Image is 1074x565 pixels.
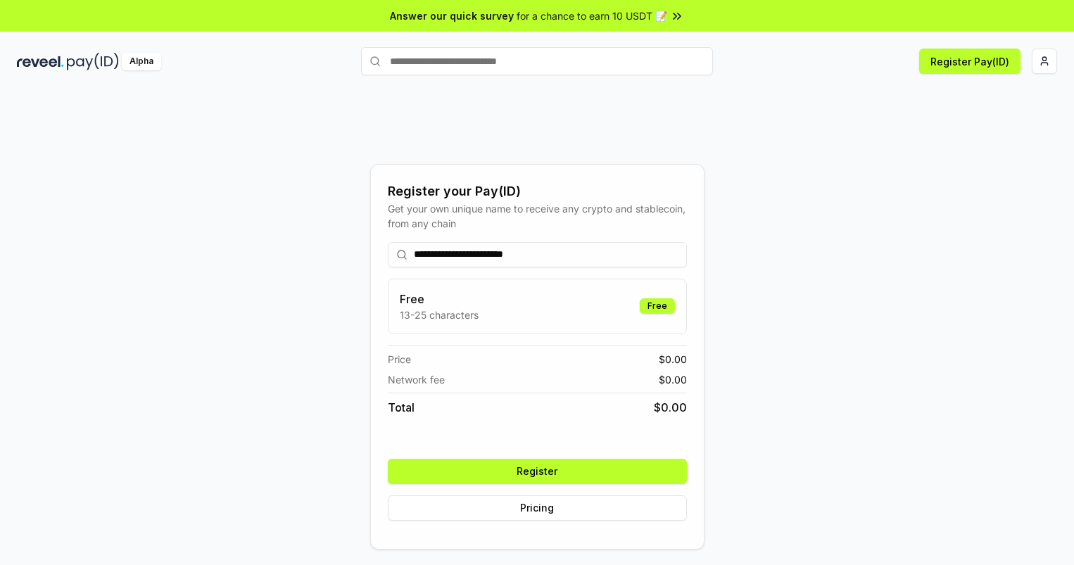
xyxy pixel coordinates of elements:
[388,459,687,484] button: Register
[388,201,687,231] div: Get your own unique name to receive any crypto and stablecoin, from any chain
[517,8,667,23] span: for a chance to earn 10 USDT 📝
[388,495,687,521] button: Pricing
[388,372,445,387] span: Network fee
[400,291,479,307] h3: Free
[17,53,64,70] img: reveel_dark
[659,352,687,367] span: $ 0.00
[640,298,675,314] div: Free
[388,399,415,416] span: Total
[67,53,119,70] img: pay_id
[659,372,687,387] span: $ 0.00
[919,49,1021,74] button: Register Pay(ID)
[390,8,514,23] span: Answer our quick survey
[122,53,161,70] div: Alpha
[388,182,687,201] div: Register your Pay(ID)
[388,352,411,367] span: Price
[400,307,479,322] p: 13-25 characters
[654,399,687,416] span: $ 0.00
